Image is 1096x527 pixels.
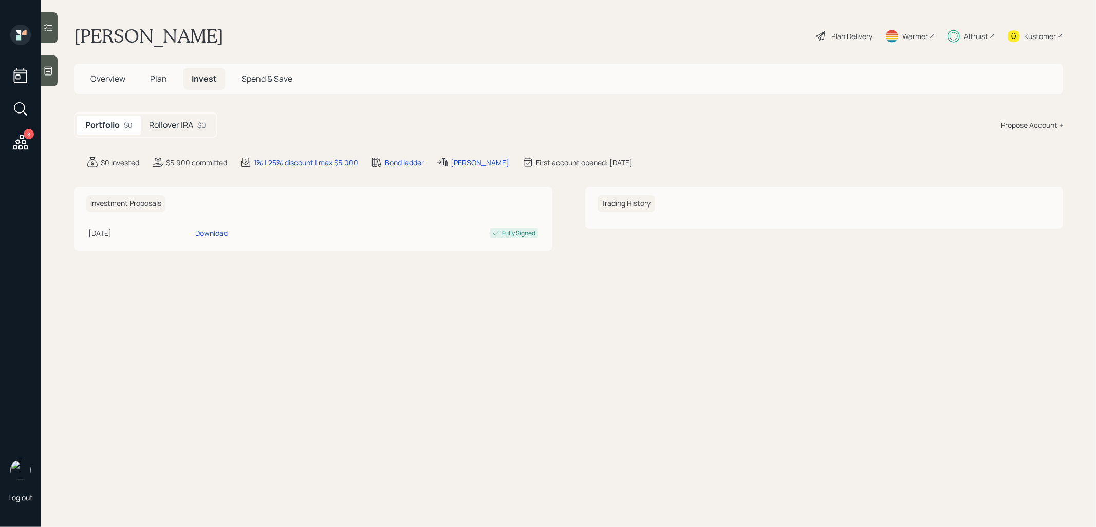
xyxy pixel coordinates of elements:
[74,25,224,47] h1: [PERSON_NAME]
[902,31,928,42] div: Warmer
[90,73,125,84] span: Overview
[385,157,424,168] div: Bond ladder
[150,73,167,84] span: Plan
[242,73,292,84] span: Spend & Save
[451,157,509,168] div: [PERSON_NAME]
[10,460,31,480] img: treva-nostdahl-headshot.png
[149,120,193,130] h5: Rollover IRA
[101,157,139,168] div: $0 invested
[85,120,120,130] h5: Portfolio
[598,195,655,212] h6: Trading History
[24,129,34,139] div: 8
[1001,120,1063,130] div: Propose Account +
[503,229,536,238] div: Fully Signed
[197,120,206,130] div: $0
[86,195,165,212] h6: Investment Proposals
[166,157,227,168] div: $5,900 committed
[192,73,217,84] span: Invest
[536,157,633,168] div: First account opened: [DATE]
[831,31,872,42] div: Plan Delivery
[195,228,228,238] div: Download
[124,120,133,130] div: $0
[1024,31,1056,42] div: Kustomer
[88,228,191,238] div: [DATE]
[254,157,358,168] div: 1% | 25% discount | max $5,000
[8,493,33,502] div: Log out
[964,31,988,42] div: Altruist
